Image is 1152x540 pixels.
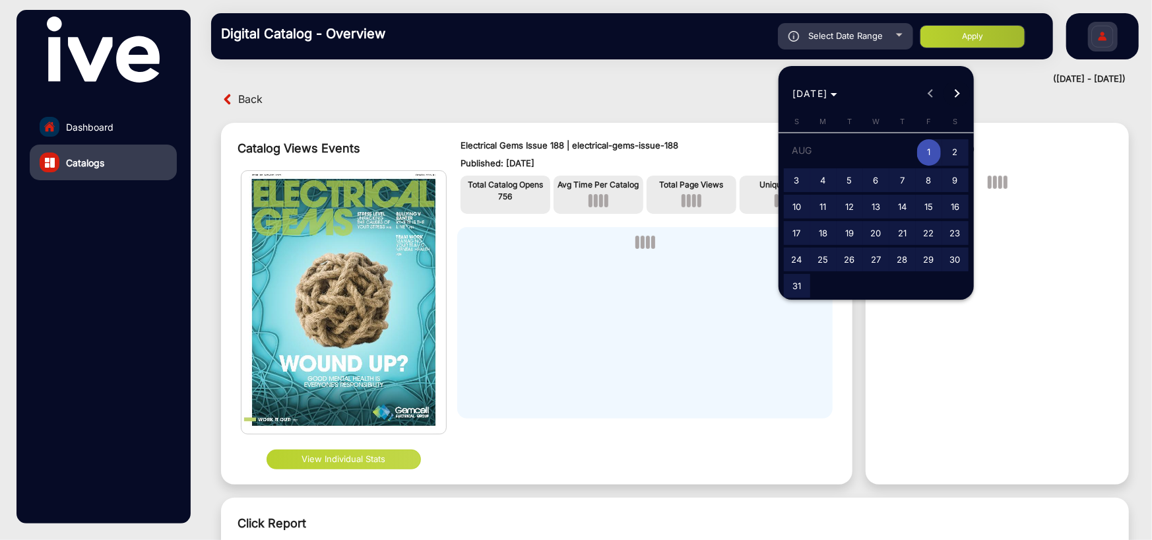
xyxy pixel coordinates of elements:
span: 1 [917,139,941,166]
button: August 5, 2025 [837,167,863,193]
span: 6 [864,168,888,192]
span: 7 [891,168,914,192]
span: 9 [944,168,967,192]
span: 5 [838,168,862,192]
button: August 9, 2025 [942,167,969,193]
span: 3 [785,168,809,192]
span: 21 [891,221,914,245]
span: 4 [812,168,835,192]
button: August 15, 2025 [916,193,942,220]
span: 18 [812,221,835,245]
button: August 7, 2025 [889,167,916,193]
span: 19 [838,221,862,245]
button: August 17, 2025 [784,220,810,246]
td: AUG [784,137,916,167]
button: August 30, 2025 [942,246,969,273]
button: Choose month and year [787,82,843,106]
span: T [900,117,905,126]
button: August 13, 2025 [863,193,889,220]
button: August 6, 2025 [863,167,889,193]
button: August 23, 2025 [942,220,969,246]
span: [DATE] [792,88,828,99]
span: 31 [785,274,809,298]
span: 2 [944,139,967,166]
span: 28 [891,248,914,271]
button: August 22, 2025 [916,220,942,246]
span: 26 [838,248,862,271]
button: August 3, 2025 [784,167,810,193]
span: S [953,117,957,126]
span: 20 [864,221,888,245]
button: August 21, 2025 [889,220,916,246]
button: August 10, 2025 [784,193,810,220]
button: August 11, 2025 [810,193,837,220]
span: 22 [917,221,941,245]
span: 11 [812,195,835,219]
button: August 19, 2025 [837,220,863,246]
button: August 12, 2025 [837,193,863,220]
span: 12 [838,195,862,219]
button: Next month [944,81,970,107]
span: 17 [785,221,809,245]
button: August 31, 2025 [784,273,810,299]
button: August 4, 2025 [810,167,837,193]
span: 16 [944,195,967,219]
button: August 24, 2025 [784,246,810,273]
button: August 25, 2025 [810,246,837,273]
button: August 26, 2025 [837,246,863,273]
span: 13 [864,195,888,219]
span: 24 [785,248,809,271]
span: W [872,117,880,126]
span: 10 [785,195,809,219]
span: 25 [812,248,835,271]
span: 23 [944,221,967,245]
span: T [847,117,852,126]
span: 29 [917,248,941,271]
span: 8 [917,168,941,192]
button: August 16, 2025 [942,193,969,220]
span: S [794,117,799,126]
button: August 8, 2025 [916,167,942,193]
button: August 28, 2025 [889,246,916,273]
button: August 27, 2025 [863,246,889,273]
span: 15 [917,195,941,219]
button: August 18, 2025 [810,220,837,246]
span: 30 [944,248,967,271]
button: August 2, 2025 [942,137,969,167]
button: August 1, 2025 [916,137,942,167]
button: August 14, 2025 [889,193,916,220]
span: 27 [864,248,888,271]
span: M [820,117,827,126]
button: August 20, 2025 [863,220,889,246]
span: 14 [891,195,914,219]
span: F [926,117,931,126]
button: August 29, 2025 [916,246,942,273]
